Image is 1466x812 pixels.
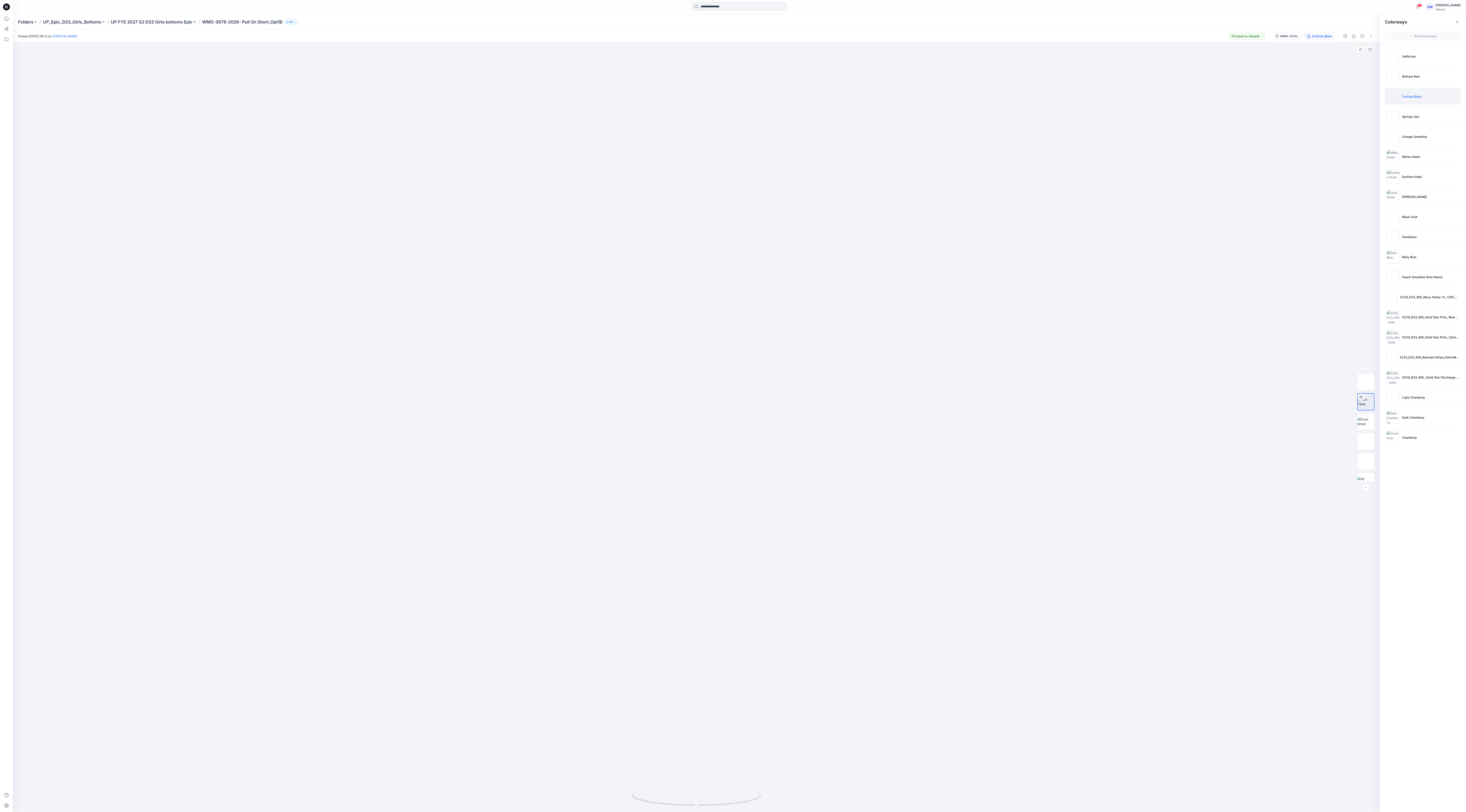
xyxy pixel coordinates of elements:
img: Chambray [1387,431,1400,444]
img: Dandelion [1387,230,1400,243]
p: Black Soot [1402,215,1417,219]
p: Peach Smoothie (Non Neon) [1402,275,1442,279]
p: Softsilver [1402,54,1416,59]
img: Fuchsia Blast [1387,90,1400,103]
p: Brilliant Red [1402,74,1420,79]
button: 62 [284,19,298,25]
img: Dark Chambray [1387,411,1400,424]
p: Milieu Green [1402,154,1420,159]
img: S226_D33_WN_Wavy Palms V1_ CW7_Pink Frost [1387,291,1398,303]
div: Walmart [1436,8,1461,11]
img: Brilliant Red [1387,70,1400,83]
p: [PERSON_NAME] [1402,195,1427,199]
p: Orange Smoothie [1402,134,1427,139]
span: Posted [DATE] 09:12 by [18,34,77,38]
p: S226_D33_WN_Solid Star Print_ Blue Peri_G2880K [1402,315,1459,319]
button: Details [1350,33,1357,40]
p: S226_D33_WN_Wavy Palms V1_ CW7_Pink Frost [1400,295,1459,299]
img: S225_D33_WN_Railroad Stripe_DenimBlue_G2288A [1387,351,1397,364]
p: 62 [289,20,293,24]
img: S226_D33_WN_Solid Star Print_ Calming Blue_G2880L [1387,331,1400,344]
img: Milieu Green [1387,150,1400,163]
div: [PERSON_NAME] [1436,3,1461,8]
h2: Colorways [1385,19,1407,25]
div: WMG-3876-2026_Rev1_Pull On Short_Opt1B_Full Colorway [1280,34,1300,39]
p: Spring Lilac [1402,114,1419,119]
img: Color Run 3/4 Ghost [1358,375,1374,389]
img: All colorways [1358,477,1374,486]
p: Chambray [1402,435,1417,440]
button: Fuchsia Blast [1304,33,1335,40]
p: S226_D33_WN_Solid Star Print_ Calming Blue_G2880L [1402,335,1459,339]
a: UP FYE 2027 S2 D33 Girls bottoms Epic [111,19,193,25]
p: Light Chambray [1402,395,1425,400]
img: S226_D33_WN_ Solid Star Discharge Print_ White_G2880M [1387,371,1400,384]
a: Folders [18,19,33,25]
p: Earthen Khaki [1402,174,1422,179]
img: Orange Smoothie [1387,130,1400,143]
p: Fuchsia Blast [1402,94,1422,99]
img: Spring Lilac [1387,110,1400,123]
img: Vivid White [1387,190,1400,203]
img: Front Ghost [1358,417,1374,426]
p: WMG-3876-2026- Pull On Short_Opt1B [202,19,282,25]
p: Dandelion [1402,235,1417,239]
img: Light Chambray [1387,391,1400,404]
img: S226_D33_WN_Solid Star Print_ Blue Peri_G2880K [1387,311,1400,324]
div: Fuchsia Blast [1312,34,1332,39]
p: Dark Chambray [1402,415,1424,420]
img: Softsilver [1387,50,1400,63]
p: Rally Blue [1402,255,1416,259]
span: 21 [1417,4,1422,7]
div: GM [1426,3,1434,11]
a: UP_Epic_D33_Girls_Bottoms [43,19,101,25]
p: S225_D33_WN_Railroad Stripe_DenimBlue_G2288A [1400,355,1459,360]
p: S226_D33_WN_ Solid Star Discharge Print_ White_G2880M [1402,375,1459,380]
a: [PERSON_NAME] [53,34,77,38]
img: Black Soot [1387,210,1400,223]
img: Peach Smoothie (Non Neon) [1387,270,1400,283]
img: Earthen Khaki [1387,170,1400,183]
img: Rally Blue [1387,250,1400,263]
img: Turn Table [1358,397,1374,406]
button: WMG-3876-2026_Rev1_Pull On Short_Opt1B_Full Colorway [1273,33,1303,40]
